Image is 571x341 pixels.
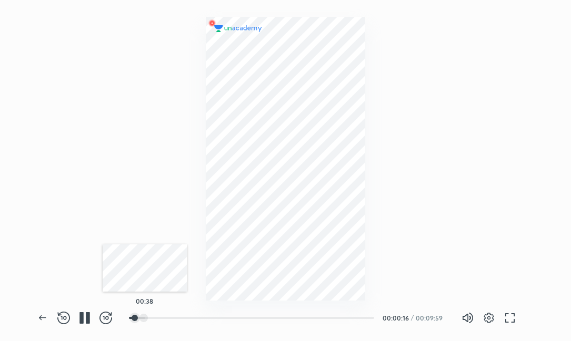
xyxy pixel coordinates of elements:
div: 00:00:16 [383,315,409,321]
h5: 00:38 [136,298,153,304]
div: / [411,315,414,321]
div: 00:09:59 [416,315,445,321]
img: logo.2a7e12a2.svg [214,25,262,32]
img: wMgqJGBwKWe8AAAAABJRU5ErkJggg== [206,17,218,29]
